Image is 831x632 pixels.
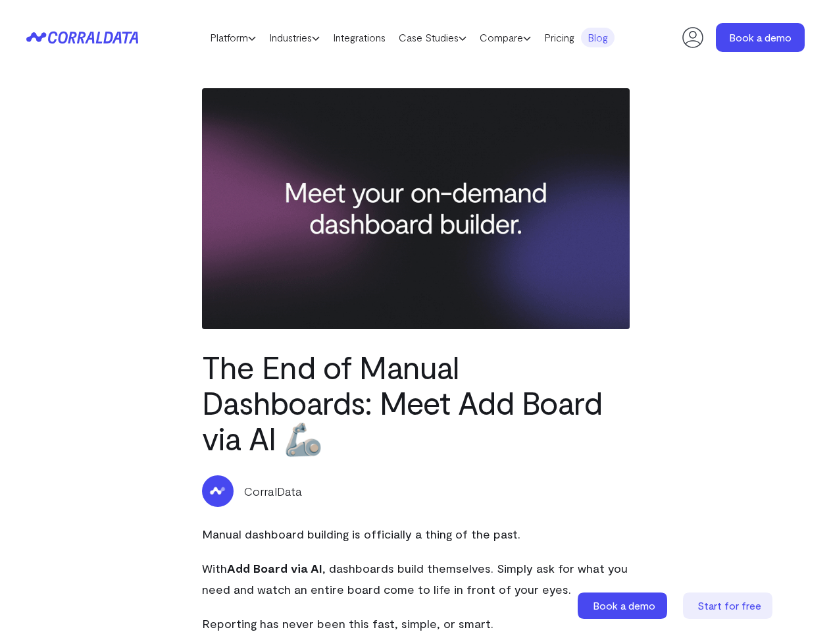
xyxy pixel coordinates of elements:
b: Add Board via AI [227,561,322,575]
a: Integrations [326,28,392,47]
span: Reporting has never been this fast, simple, or smart. [202,616,493,631]
span: Book a demo [593,599,655,612]
a: Start for free [683,592,775,619]
span: Manual dashboard building is officially a thing of the past. [202,527,520,541]
a: Pricing [538,28,581,47]
a: Book a demo [578,592,670,619]
a: Case Studies [392,28,473,47]
a: Compare [473,28,538,47]
a: Blog [581,28,615,47]
span: With [202,561,227,575]
a: Book a demo [716,23,805,52]
p: CorralData [244,483,302,500]
span: , dashboards build themselves. Simply ask for what you need and watch an entire board come to lif... [202,561,628,596]
a: Industries [263,28,326,47]
a: Platform [203,28,263,47]
span: Start for free [697,599,761,612]
h1: The End of Manual Dashboards: Meet Add Board via AI 🦾 [202,349,630,456]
